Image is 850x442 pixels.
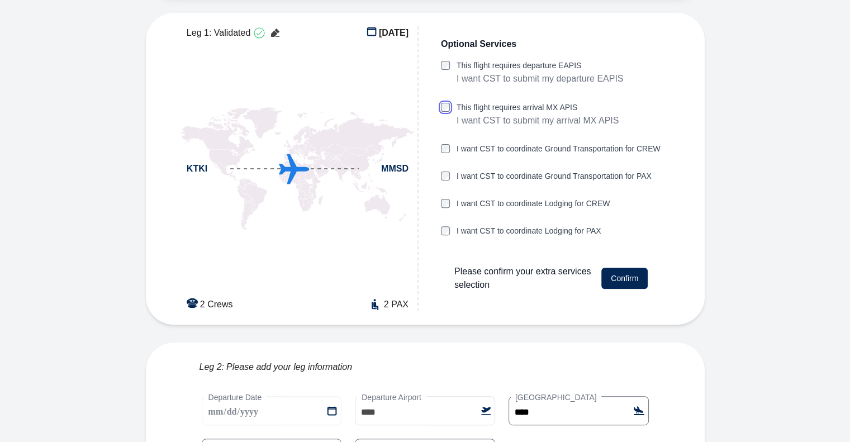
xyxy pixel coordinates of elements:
span: 2 PAX [384,298,409,311]
label: Departure Airport [357,392,426,403]
label: Departure Date [204,392,267,403]
label: I want CST to coordinate Ground Transportation for PAX [457,170,652,182]
label: I want CST to coordinate Ground Transportation for CREW [457,143,661,155]
span: MMSD [381,162,409,175]
label: [GEOGRAPHIC_DATA] [511,392,601,403]
span: 2 Crews [200,298,233,311]
span: KTKI [187,162,207,175]
label: I want CST to coordinate Lodging for PAX [457,225,601,237]
span: Leg 1: Validated [187,26,250,40]
p: I want CST to submit my departure EAPIS [457,72,624,86]
label: I want CST to coordinate Lodging for CREW [457,198,610,210]
p: I want CST to submit my arrival MX APIS [457,113,619,128]
button: Confirm [601,268,648,289]
span: Optional Services [441,37,516,51]
span: Please confirm your extra services selection [454,265,592,292]
label: This flight requires departure EAPIS [457,60,624,72]
span: [DATE] [379,26,409,40]
span: Leg 2: [200,360,224,374]
span: Please add your leg information [226,360,352,374]
label: This flight requires arrival MX APIS [457,102,619,113]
